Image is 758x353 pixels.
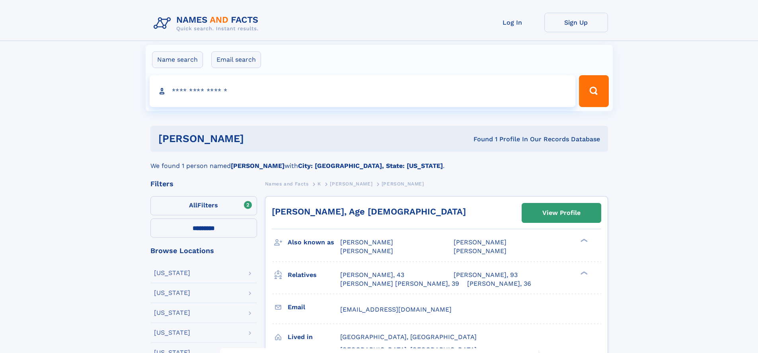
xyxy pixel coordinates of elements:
[454,271,518,279] a: [PERSON_NAME], 93
[579,238,588,243] div: ❯
[340,306,452,313] span: [EMAIL_ADDRESS][DOMAIN_NAME]
[150,196,257,215] label: Filters
[272,207,466,216] a: [PERSON_NAME], Age [DEMOGRAPHIC_DATA]
[467,279,531,288] a: [PERSON_NAME], 36
[330,181,372,187] span: [PERSON_NAME]
[579,270,588,275] div: ❯
[231,162,284,170] b: [PERSON_NAME]
[150,13,265,34] img: Logo Names and Facts
[154,330,190,336] div: [US_STATE]
[150,247,257,254] div: Browse Locations
[158,134,359,144] h1: [PERSON_NAME]
[382,181,424,187] span: [PERSON_NAME]
[481,13,544,32] a: Log In
[152,51,203,68] label: Name search
[288,268,340,282] h3: Relatives
[318,179,321,189] a: K
[265,179,309,189] a: Names and Facts
[288,300,340,314] h3: Email
[340,279,459,288] a: [PERSON_NAME] [PERSON_NAME], 39
[154,310,190,316] div: [US_STATE]
[211,51,261,68] label: Email search
[522,203,601,222] a: View Profile
[298,162,443,170] b: City: [GEOGRAPHIC_DATA], State: [US_STATE]
[340,333,477,341] span: [GEOGRAPHIC_DATA], [GEOGRAPHIC_DATA]
[579,75,608,107] button: Search Button
[189,201,197,209] span: All
[288,236,340,249] h3: Also known as
[154,270,190,276] div: [US_STATE]
[154,290,190,296] div: [US_STATE]
[150,180,257,187] div: Filters
[150,75,576,107] input: search input
[454,247,507,255] span: [PERSON_NAME]
[150,152,608,171] div: We found 1 person named with .
[340,238,393,246] span: [PERSON_NAME]
[454,238,507,246] span: [PERSON_NAME]
[318,181,321,187] span: K
[330,179,372,189] a: [PERSON_NAME]
[340,247,393,255] span: [PERSON_NAME]
[542,204,581,222] div: View Profile
[340,271,404,279] a: [PERSON_NAME], 43
[359,135,600,144] div: Found 1 Profile In Our Records Database
[544,13,608,32] a: Sign Up
[288,330,340,344] h3: Lived in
